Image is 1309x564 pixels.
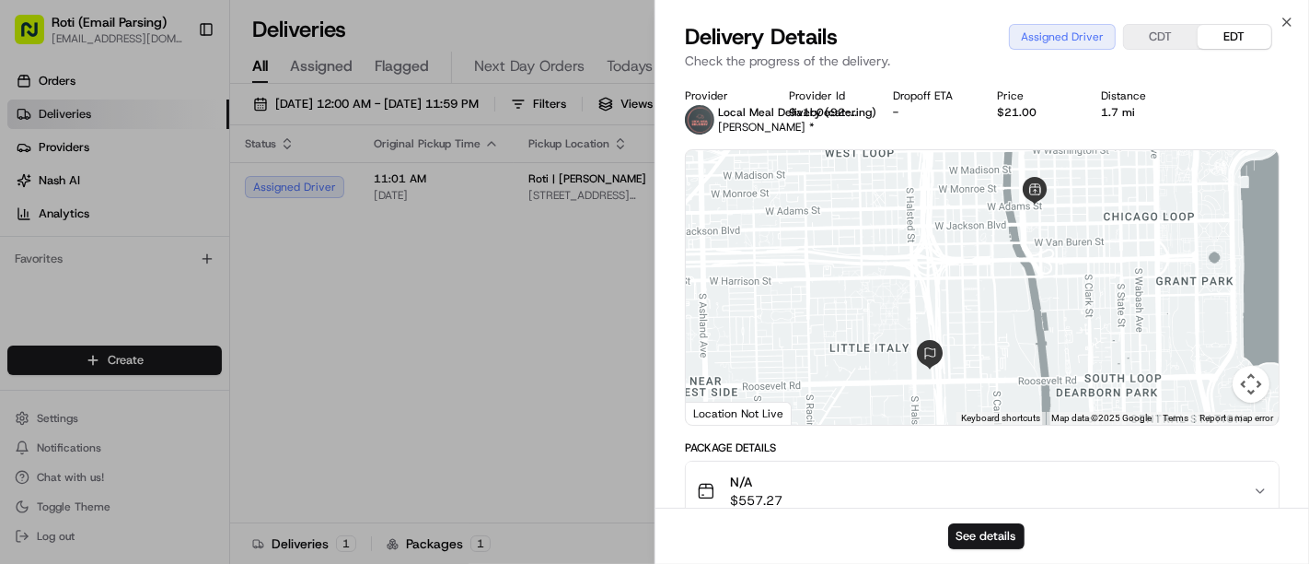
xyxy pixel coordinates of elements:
button: CDT [1124,25,1198,49]
div: Price [997,88,1072,103]
div: - [893,105,967,120]
div: Distance [1101,88,1176,103]
span: Map data ©2025 Google [1051,413,1152,423]
div: Start new chat [63,175,302,194]
div: 📗 [18,268,33,283]
a: Powered byPylon [130,311,223,325]
span: API Documentation [174,266,295,285]
a: 📗Knowledge Base [11,259,148,292]
div: 1.7 mi [1101,105,1176,120]
span: N/A [730,473,782,491]
span: [PERSON_NAME] * [718,120,815,135]
div: Location Not Live [686,402,792,425]
p: Welcome 👋 [18,73,335,102]
button: See details [948,523,1025,549]
div: Package Details [685,441,1280,455]
button: N/A$557.27 [686,462,1279,521]
img: 1736555255976-a54dd68f-1ca7-489b-9aae-adbdc363a1c4 [18,175,52,208]
div: Provider [685,88,759,103]
div: $21.00 [997,105,1072,120]
button: Map camera controls [1233,366,1269,403]
button: EDT [1198,25,1271,49]
div: 💻 [156,268,170,283]
span: Knowledge Base [37,266,141,285]
span: Delivery Details [685,22,838,52]
span: $557.27 [730,491,782,510]
span: Local Meal Delivery (catering) [718,105,876,120]
button: Start new chat [313,181,335,203]
img: Nash [18,18,55,54]
div: We're available if you need us! [63,194,233,208]
div: Dropoff ETA [893,88,967,103]
div: Provider Id [789,88,863,103]
button: 9a1b0e92-297e-21bd-7530-ed69ec4190b6 [789,105,863,120]
img: lmd_logo.png [685,105,714,135]
button: Keyboard shortcuts [961,412,1040,425]
p: Check the progress of the delivery. [685,52,1280,70]
a: 💻API Documentation [148,259,303,292]
a: Report a map error [1199,413,1273,423]
a: Terms (opens in new tab) [1163,413,1188,423]
input: Clear [48,118,304,137]
span: Pylon [183,311,223,325]
img: Google [690,401,751,425]
a: Open this area in Google Maps (opens a new window) [690,401,751,425]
